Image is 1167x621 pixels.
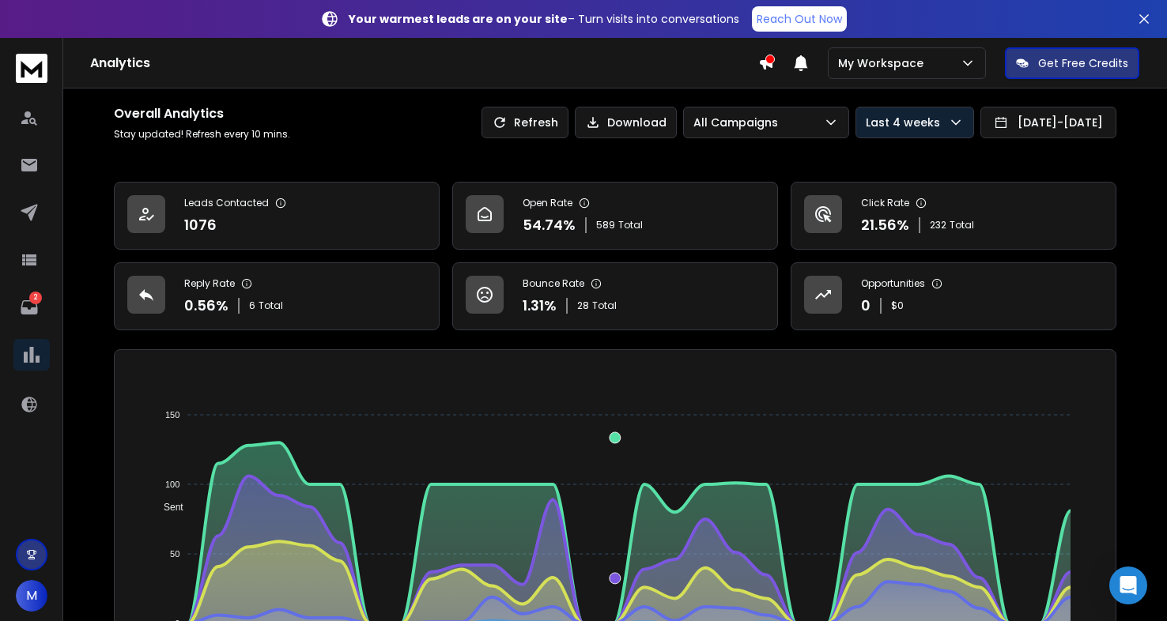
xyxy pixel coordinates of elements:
[114,182,440,250] a: Leads Contacted1076
[596,219,615,231] span: 589
[592,299,617,312] span: Total
[482,107,568,138] button: Refresh
[930,219,946,231] span: 232
[249,299,255,312] span: 6
[791,262,1116,330] a: Opportunities0$0
[866,115,946,130] p: Last 4 weeks
[514,115,558,130] p: Refresh
[575,107,677,138] button: Download
[861,197,909,209] p: Click Rate
[16,580,47,612] button: M
[152,502,183,513] span: Sent
[114,128,290,141] p: Stay updated! Refresh every 10 mins.
[29,292,42,304] p: 2
[523,277,584,290] p: Bounce Rate
[1005,47,1139,79] button: Get Free Credits
[607,115,667,130] p: Download
[184,214,217,236] p: 1076
[90,54,758,73] h1: Analytics
[349,11,739,27] p: – Turn visits into conversations
[184,277,235,290] p: Reply Rate
[259,299,283,312] span: Total
[1038,55,1128,71] p: Get Free Credits
[838,55,930,71] p: My Workspace
[165,410,179,420] tspan: 150
[693,115,784,130] p: All Campaigns
[577,299,589,312] span: 28
[1109,566,1147,604] div: Open Intercom Messenger
[523,214,576,236] p: 54.74 %
[349,11,568,27] strong: Your warmest leads are on your site
[170,549,179,559] tspan: 50
[523,197,572,209] p: Open Rate
[452,182,778,250] a: Open Rate54.74%589Total
[950,219,974,231] span: Total
[184,197,269,209] p: Leads Contacted
[861,214,909,236] p: 21.56 %
[861,277,925,290] p: Opportunities
[452,262,778,330] a: Bounce Rate1.31%28Total
[114,262,440,330] a: Reply Rate0.56%6Total
[16,54,47,83] img: logo
[165,480,179,489] tspan: 100
[891,299,904,312] p: $ 0
[980,107,1116,138] button: [DATE]-[DATE]
[13,292,45,323] a: 2
[523,295,557,317] p: 1.31 %
[618,219,643,231] span: Total
[791,182,1116,250] a: Click Rate21.56%232Total
[114,104,290,123] h1: Overall Analytics
[752,6,847,32] a: Reach Out Now
[757,11,842,27] p: Reach Out Now
[184,295,228,317] p: 0.56 %
[861,295,871,317] p: 0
